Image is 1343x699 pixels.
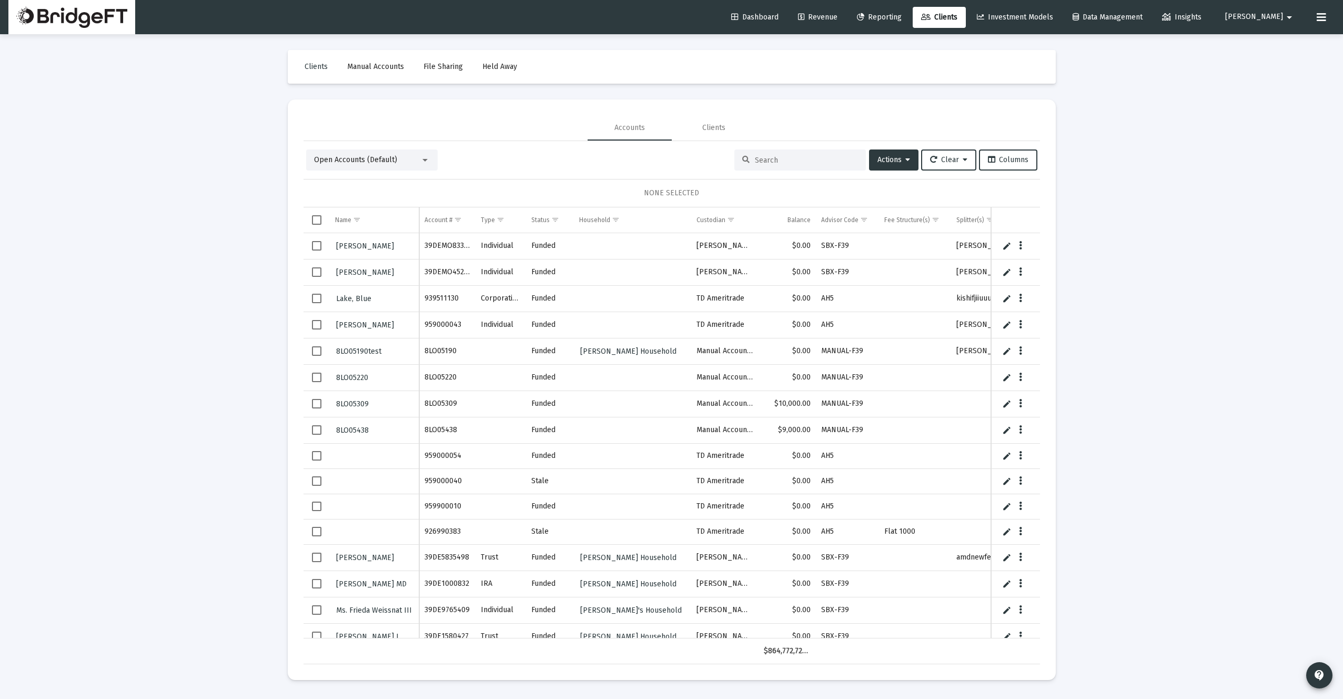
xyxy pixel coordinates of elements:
[579,216,610,224] div: Household
[419,364,476,391] td: 8LO05220
[339,56,412,77] a: Manual Accounts
[691,623,758,650] td: [PERSON_NAME]
[1002,294,1012,303] a: Edit
[336,606,412,615] span: Ms. Frieda Weissnat III
[419,207,476,233] td: Column Account #
[526,207,574,233] td: Column Status
[531,319,569,330] div: Funded
[951,544,1118,571] td: amdnewfew : 32
[580,580,676,588] span: [PERSON_NAME] Household
[335,291,372,306] a: Lake, Blue
[759,494,816,519] td: $0.00
[312,399,321,408] div: Select row
[580,606,682,615] span: [PERSON_NAME]'s Household
[335,423,370,438] a: 8LO05438
[1002,527,1012,536] a: Edit
[816,259,879,285] td: SBX-F39
[335,370,369,385] a: 8LO05220
[580,553,676,562] span: [PERSON_NAME] Household
[759,312,816,338] td: $0.00
[419,544,476,571] td: 39DE5835498
[336,294,371,303] span: Lake, Blue
[1002,502,1012,511] a: Edit
[335,265,395,280] a: [PERSON_NAME]
[314,155,397,164] span: Open Accounts (Default)
[476,623,526,650] td: Trust
[531,346,569,356] div: Funded
[481,216,495,224] div: Type
[312,373,321,382] div: Select row
[956,216,984,224] div: Splitter(s)
[1225,13,1283,22] span: [PERSON_NAME]
[531,216,550,224] div: Status
[759,391,816,417] td: $10,000.00
[1002,553,1012,562] a: Edit
[335,576,408,592] a: [PERSON_NAME] MD
[816,494,879,519] td: AH5
[759,443,816,468] td: $0.00
[691,571,758,597] td: [PERSON_NAME]
[419,571,476,597] td: 39DE1000832
[759,597,816,623] td: $0.00
[531,526,569,537] div: Stale
[419,443,476,468] td: 959000054
[347,62,404,71] span: Manual Accounts
[335,629,400,644] a: [PERSON_NAME] I
[1064,7,1151,28] a: Data Management
[335,344,382,359] a: 8LO05190test
[790,7,846,28] a: Revenue
[16,7,127,28] img: Dashboard
[476,312,526,338] td: Individual
[579,629,678,644] a: [PERSON_NAME] Household
[312,320,321,329] div: Select row
[531,501,569,512] div: Funded
[798,13,837,22] span: Revenue
[821,216,859,224] div: Advisor Code
[816,544,879,571] td: SBX-F39
[759,259,816,285] td: $0.00
[497,216,504,224] span: Show filter options for column 'Type'
[759,364,816,391] td: $0.00
[759,519,816,544] td: $0.00
[419,259,476,285] td: 39DEMO45249
[580,632,676,641] span: [PERSON_NAME] Household
[312,527,321,536] div: Select row
[612,216,620,224] span: Show filter options for column 'Household'
[531,605,569,615] div: Funded
[759,285,816,312] td: $0.00
[979,149,1037,171] button: Columns
[335,603,413,618] a: Ms. Frieda Weissnat III
[304,207,1040,664] div: Data grid
[932,216,940,224] span: Show filter options for column 'Fee Structure(s)'
[1002,425,1012,435] a: Edit
[691,233,758,259] td: [PERSON_NAME]
[951,312,1118,338] td: [PERSON_NAME], [PERSON_NAME] test : 100
[1002,267,1012,277] a: Edit
[312,425,321,435] div: Select row
[454,216,462,224] span: Show filter options for column 'Account #'
[816,391,879,417] td: MANUAL-F39
[1002,632,1012,641] a: Edit
[1002,320,1012,329] a: Edit
[336,242,394,251] span: [PERSON_NAME]
[476,597,526,623] td: Individual
[336,321,394,329] span: [PERSON_NAME]
[1002,605,1012,615] a: Edit
[312,267,321,277] div: Select row
[691,207,758,233] td: Column Custodian
[476,571,526,597] td: IRA
[816,623,879,650] td: SBX-F39
[419,312,476,338] td: 959000043
[531,241,569,251] div: Funded
[691,443,758,468] td: TD Ameritrade
[312,294,321,303] div: Select row
[476,259,526,285] td: Individual
[884,216,930,224] div: Fee Structure(s)
[860,216,868,224] span: Show filter options for column 'Advisor Code'
[787,216,811,224] div: Balance
[759,417,816,443] td: $9,000.00
[336,400,369,408] span: 8LO05309
[879,207,951,233] td: Column Fee Structure(s)
[951,233,1118,259] td: [PERSON_NAME] test : 100
[296,56,336,77] a: Clients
